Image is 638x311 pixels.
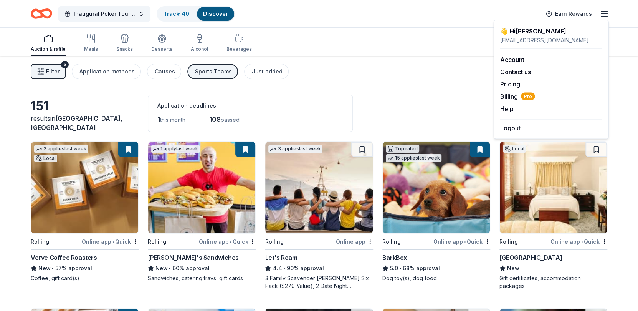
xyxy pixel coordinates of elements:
[500,91,535,101] span: Billing
[82,237,139,246] div: Online app Quick
[116,46,133,52] div: Snacks
[31,115,122,131] span: [GEOGRAPHIC_DATA], [GEOGRAPHIC_DATA]
[382,237,401,246] div: Rolling
[221,116,240,123] span: passed
[500,26,602,35] div: 👋 Hi [PERSON_NAME]
[52,265,54,271] span: •
[382,253,407,262] div: BarkBox
[500,91,535,101] button: BillingPro
[265,237,283,246] div: Rolling
[61,61,69,68] div: 3
[112,239,114,245] span: •
[58,6,150,22] button: Inaugural Poker Tournament and Silent Auction
[31,142,138,233] img: Image for Verve Coffee Roasters
[148,274,256,282] div: Sandwiches, catering trays, gift cards
[31,115,122,131] span: in
[46,67,60,76] span: Filter
[500,142,607,233] img: Image for Napa River Inn
[148,142,255,233] img: Image for Ike's Sandwiches
[521,92,535,100] span: Pro
[390,264,398,273] span: 5.0
[507,264,519,273] span: New
[155,264,168,273] span: New
[31,31,66,56] button: Auction & raffle
[199,237,256,246] div: Online app Quick
[336,237,373,246] div: Online app
[79,67,135,76] div: Application methods
[151,46,172,52] div: Desserts
[499,274,607,290] div: Gift certificates, accommodation packages
[31,46,66,52] div: Auction & raffle
[464,239,466,245] span: •
[581,239,583,245] span: •
[34,155,57,162] div: Local
[265,253,297,262] div: Let's Roam
[273,264,282,273] span: 4.4
[147,64,181,79] button: Causes
[500,35,602,45] div: [EMAIL_ADDRESS][DOMAIN_NAME]
[151,145,200,153] div: 1 apply last week
[265,264,373,273] div: 90% approval
[500,123,521,132] button: Logout
[195,67,232,76] div: Sports Teams
[148,237,166,246] div: Rolling
[226,46,252,52] div: Beverages
[164,10,189,17] a: Track· 40
[382,274,490,282] div: Dog toy(s), dog food
[31,5,52,23] a: Home
[157,115,160,123] span: 1
[84,46,98,52] div: Meals
[283,265,285,271] span: •
[383,142,490,233] img: Image for BarkBox
[203,10,228,17] a: Discover
[433,237,490,246] div: Online app Quick
[116,31,133,56] button: Snacks
[399,265,401,271] span: •
[148,264,256,273] div: 60% approval
[74,9,135,18] span: Inaugural Poker Tournament and Silent Auction
[84,31,98,56] button: Meals
[386,145,419,153] div: Top rated
[265,142,372,233] img: Image for Let's Roam
[31,253,97,262] div: Verve Coffee Roasters
[500,104,514,113] button: Help
[499,253,562,262] div: [GEOGRAPHIC_DATA]
[160,116,185,123] span: this month
[34,145,88,153] div: 2 applies last week
[31,237,49,246] div: Rolling
[157,101,343,110] div: Application deadlines
[191,46,208,52] div: Alcohol
[31,114,139,132] div: results
[191,31,208,56] button: Alcohol
[157,6,235,22] button: Track· 40Discover
[503,145,526,153] div: Local
[499,237,518,246] div: Rolling
[226,31,252,56] button: Beverages
[386,154,441,162] div: 15 applies last week
[155,67,175,76] div: Causes
[500,67,531,76] button: Contact us
[499,141,607,290] a: Image for Napa River InnLocalRollingOnline app•Quick[GEOGRAPHIC_DATA]NewGift certificates, accomm...
[230,239,231,245] span: •
[382,141,490,282] a: Image for BarkBoxTop rated15 applieslast weekRollingOnline app•QuickBarkBox5.0•68% approvalDog to...
[209,115,221,123] span: 108
[148,141,256,282] a: Image for Ike's Sandwiches1 applylast weekRollingOnline app•Quick[PERSON_NAME]'s SandwichesNew•60...
[382,264,490,273] div: 68% approval
[31,264,139,273] div: 57% approval
[244,64,289,79] button: Just added
[31,64,66,79] button: Filter3
[148,253,239,262] div: [PERSON_NAME]'s Sandwiches
[31,141,139,282] a: Image for Verve Coffee Roasters2 applieslast weekLocalRollingOnline app•QuickVerve Coffee Roaster...
[187,64,238,79] button: Sports Teams
[252,67,283,76] div: Just added
[541,7,597,21] a: Earn Rewards
[500,80,520,88] a: Pricing
[265,274,373,290] div: 3 Family Scavenger [PERSON_NAME] Six Pack ($270 Value), 2 Date Night Scavenger [PERSON_NAME] Two ...
[151,31,172,56] button: Desserts
[268,145,322,153] div: 3 applies last week
[265,141,373,290] a: Image for Let's Roam3 applieslast weekRollingOnline appLet's Roam4.4•90% approval3 Family Scaveng...
[169,265,171,271] span: •
[38,264,51,273] span: New
[72,64,141,79] button: Application methods
[550,237,607,246] div: Online app Quick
